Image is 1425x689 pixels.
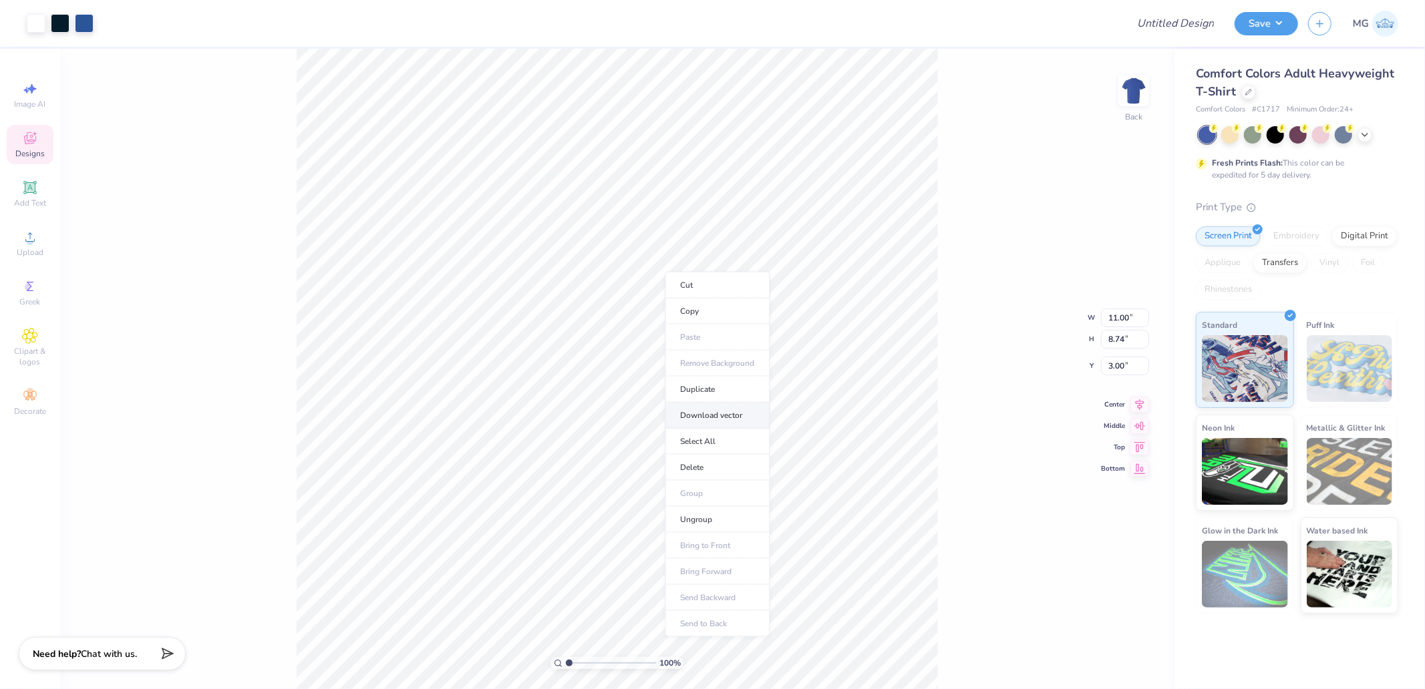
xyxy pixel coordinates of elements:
div: Back [1125,111,1142,123]
img: Standard [1202,335,1288,402]
button: Save [1235,12,1298,35]
span: 100 % [659,657,681,669]
span: Add Text [14,198,46,208]
span: Water based Ink [1307,523,1368,537]
span: Metallic & Glitter Ink [1307,421,1386,435]
img: Puff Ink [1307,335,1393,402]
span: Designs [15,148,45,159]
input: Untitled Design [1126,10,1225,37]
span: Comfort Colors Adult Heavyweight T-Shirt [1196,65,1394,99]
li: Ungroup [665,507,770,533]
div: Digital Print [1332,226,1397,246]
div: Rhinestones [1196,280,1261,300]
div: Applique [1196,253,1249,273]
li: Copy [665,298,770,324]
span: Top [1101,443,1125,452]
div: Vinyl [1311,253,1348,273]
div: Embroidery [1265,226,1328,246]
li: Select All [665,429,770,455]
li: Download vector [665,403,770,429]
img: Neon Ink [1202,438,1288,505]
span: Comfort Colors [1196,104,1245,116]
strong: Need help? [33,648,81,660]
div: Screen Print [1196,226,1261,246]
img: Water based Ink [1307,541,1393,608]
img: Michael Galon [1372,11,1398,37]
img: Glow in the Dark Ink [1202,541,1288,608]
span: Bottom [1101,464,1125,473]
a: MG [1353,11,1398,37]
img: Back [1120,77,1147,104]
span: Upload [17,247,43,258]
img: Metallic & Glitter Ink [1307,438,1393,505]
div: This color can be expedited for 5 day delivery. [1212,157,1376,181]
span: Standard [1202,318,1237,332]
div: Foil [1352,253,1384,273]
span: Decorate [14,406,46,417]
li: Cut [665,272,770,298]
strong: Fresh Prints Flash: [1212,158,1283,168]
span: Chat with us. [81,648,137,660]
span: Puff Ink [1307,318,1335,332]
span: MG [1353,16,1369,31]
span: # C1717 [1252,104,1280,116]
span: Greek [20,296,41,307]
span: Glow in the Dark Ink [1202,523,1278,537]
span: Clipart & logos [7,346,53,367]
span: Image AI [15,99,46,109]
span: Neon Ink [1202,421,1235,435]
span: Center [1101,400,1125,409]
div: Print Type [1196,200,1398,215]
div: Transfers [1253,253,1307,273]
li: Duplicate [665,377,770,403]
li: Delete [665,455,770,481]
span: Minimum Order: 24 + [1287,104,1354,116]
span: Middle [1101,421,1125,431]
